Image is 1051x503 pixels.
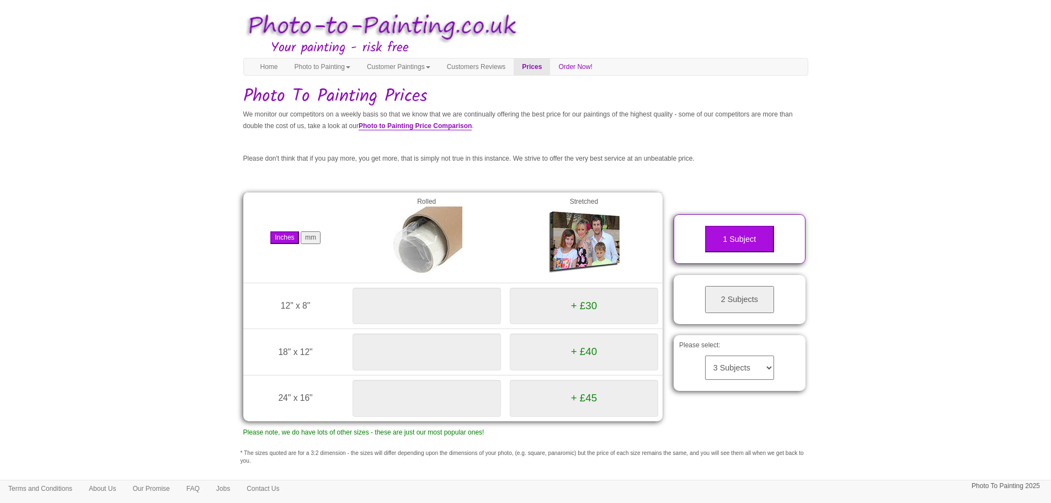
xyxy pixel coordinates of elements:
[281,301,311,310] span: 12" x 8"
[243,153,808,165] p: Please don't think that if you pay more, you get more, that is simply not true in this instance. ...
[124,480,178,497] a: Our Promise
[238,6,520,48] img: Photo to Painting
[278,347,312,357] span: 18" x 12"
[571,346,597,357] span: + £40
[252,59,286,75] a: Home
[286,59,359,75] a: Photo to Painting
[439,59,514,75] a: Customers Reviews
[571,392,597,404] span: + £45
[243,109,808,132] p: We monitor our competitors on a weekly basis so that we know that we are continually offering the...
[278,393,312,403] span: 24" x 16"
[359,122,472,130] a: Photo to Painting Price Comparison
[548,207,620,278] img: Gallery Wrap
[243,87,808,106] h1: Photo To Painting Prices
[271,41,808,55] h3: Your painting - risk free
[238,480,287,497] a: Contact Us
[178,480,208,497] a: FAQ
[241,449,811,465] p: * The sizes quoted are for a 3:2 dimension - the sizes will differ depending upon the dimensions ...
[208,480,238,497] a: Jobs
[359,59,439,75] a: Customer Paintings
[705,286,774,313] button: 2 Subjects
[674,335,805,391] div: Please select:
[514,59,550,75] a: Prices
[81,480,124,497] a: About Us
[348,192,505,283] td: Rolled
[550,59,600,75] a: Order Now!
[972,480,1040,492] p: Photo To Painting 2025
[243,427,663,438] p: Please note, we do have lots of other sizes - these are just our most popular ones!
[270,231,298,244] button: Inches
[301,231,321,244] button: mm
[705,226,774,253] button: 1 Subject
[505,192,663,283] td: Stretched
[391,207,462,278] img: Rolled
[571,300,597,311] span: + £30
